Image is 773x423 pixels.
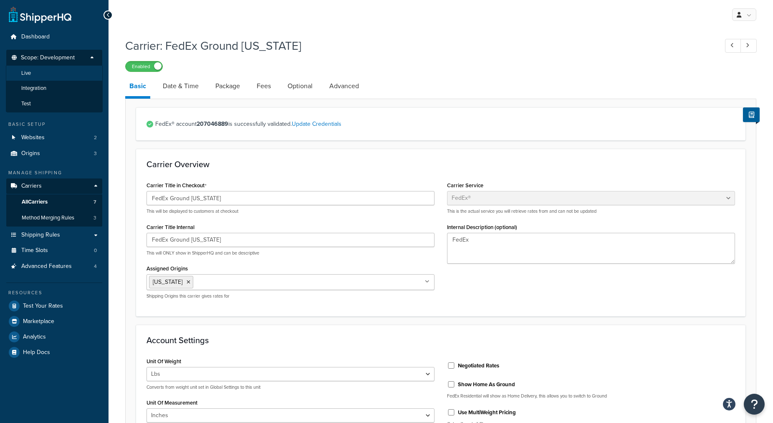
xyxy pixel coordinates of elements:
[740,39,757,53] a: Next Record
[159,76,203,96] a: Date & Time
[6,178,102,194] a: Carriers
[743,107,760,122] button: Show Help Docs
[21,54,75,61] span: Scope: Development
[23,334,46,341] span: Analytics
[126,61,162,71] label: Enabled
[458,362,499,369] label: Negotiated Rates
[6,169,102,176] div: Manage Shipping
[21,33,50,41] span: Dashboard
[6,243,102,258] a: Time Slots0
[23,318,54,325] span: Marketplace
[447,233,735,264] textarea: FedEx
[147,250,434,256] p: This will ONLY show in ShipperHQ and can be descriptive
[744,394,765,415] button: Open Resource Center
[147,400,197,406] label: Unit Of Measurement
[147,384,434,390] p: Converts from weight unit set in Global Settings to this unit
[125,38,710,54] h1: Carrier: FedEx Ground [US_STATE]
[93,214,96,222] span: 3
[6,96,103,112] li: Test
[94,134,97,141] span: 2
[153,278,182,286] span: [US_STATE]
[447,393,735,399] p: FedEx Residential will show as Home Delivery, this allows you to switch to Ground
[6,210,102,226] a: Method Merging Rules3
[6,227,102,243] a: Shipping Rules
[6,146,102,161] li: Origins
[6,259,102,274] a: Advanced Features4
[93,199,96,206] span: 7
[6,314,102,329] a: Marketplace
[125,76,150,99] a: Basic
[94,263,97,270] span: 4
[211,76,244,96] a: Package
[6,178,102,226] li: Carriers
[6,121,102,128] div: Basic Setup
[21,183,42,190] span: Carriers
[458,381,515,388] label: Show Home As Ground
[253,76,275,96] a: Fees
[6,243,102,258] li: Time Slots
[21,100,31,107] span: Test
[94,247,97,254] span: 0
[147,358,181,364] label: Unit Of Weight
[458,409,516,416] label: Use MultiWeight Pricing
[6,210,102,226] li: Method Merging Rules
[6,329,102,344] a: Analytics
[6,130,102,145] a: Websites2
[325,76,363,96] a: Advanced
[21,85,46,92] span: Integration
[6,146,102,161] a: Origins3
[6,81,103,96] li: Integration
[147,182,207,189] label: Carrier Title in Checkout
[292,120,341,128] a: Update Credentials
[197,120,228,128] strong: 207046889
[6,259,102,274] li: Advanced Features
[725,39,741,53] a: Previous Record
[21,70,31,77] span: Live
[6,345,102,360] a: Help Docs
[6,194,102,210] a: AllCarriers7
[147,265,188,272] label: Assigned Origins
[21,134,45,141] span: Websites
[6,298,102,313] a: Test Your Rates
[21,247,48,254] span: Time Slots
[23,303,63,310] span: Test Your Rates
[22,199,48,206] span: All Carriers
[6,29,102,45] a: Dashboard
[147,208,434,214] p: This will be displayed to customers at checkout
[23,349,50,356] span: Help Docs
[147,224,195,230] label: Carrier Title Internal
[147,293,434,299] p: Shipping Origins this carrier gives rates for
[21,232,60,239] span: Shipping Rules
[147,336,735,345] h3: Account Settings
[22,214,74,222] span: Method Merging Rules
[6,289,102,296] div: Resources
[283,76,317,96] a: Optional
[21,263,72,270] span: Advanced Features
[147,160,735,169] h3: Carrier Overview
[155,118,735,130] span: FedEx® account is successfully validated.
[447,208,735,214] p: This is the actual service you will retrieve rates from and can not be updated
[447,224,517,230] label: Internal Description (optional)
[94,150,97,157] span: 3
[6,66,103,81] li: Live
[21,150,40,157] span: Origins
[447,182,483,189] label: Carrier Service
[6,130,102,145] li: Websites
